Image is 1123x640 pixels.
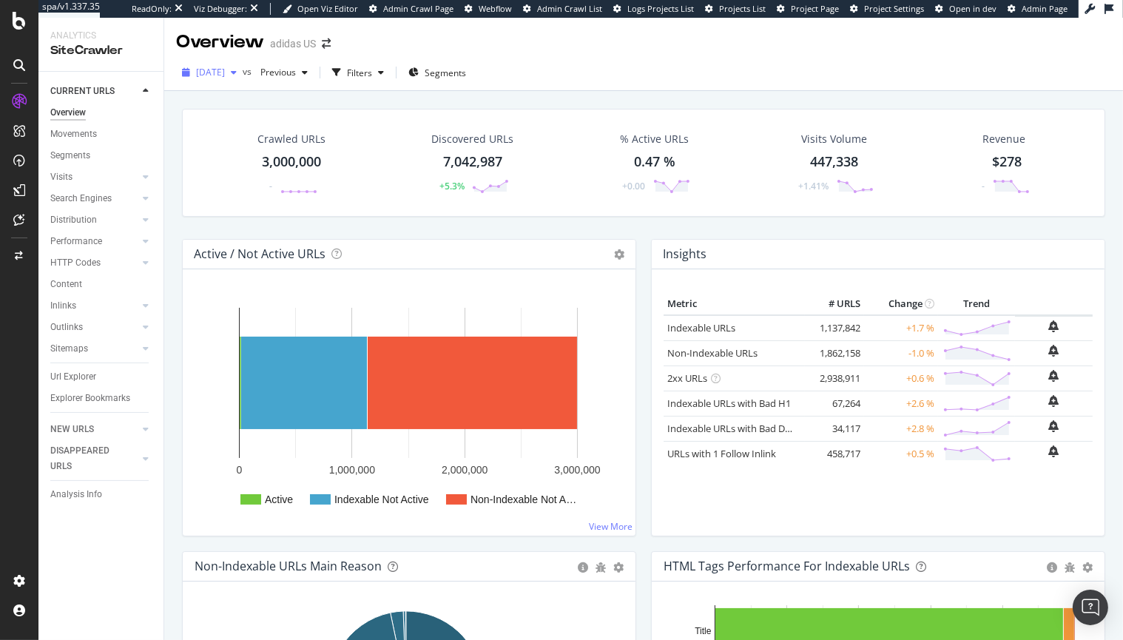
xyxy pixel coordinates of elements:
[195,293,618,524] svg: A chart.
[471,494,576,505] text: Non-Indexable Not A…
[663,244,706,264] h4: Insights
[50,422,94,437] div: NEW URLS
[50,169,138,185] a: Visits
[864,416,938,441] td: +2.8 %
[50,42,152,59] div: SiteCrawler
[667,422,829,435] a: Indexable URLs with Bad Description
[523,3,602,15] a: Admin Crawl List
[1008,3,1068,15] a: Admin Page
[322,38,331,49] div: arrow-right-arrow-left
[50,255,101,271] div: HTTP Codes
[50,212,138,228] a: Distribution
[254,61,314,84] button: Previous
[50,234,102,249] div: Performance
[347,67,372,79] div: Filters
[938,293,1015,315] th: Trend
[1049,395,1059,407] div: bell-plus
[50,443,138,474] a: DISAPPEARED URLS
[50,191,138,206] a: Search Engines
[667,371,707,385] a: 2xx URLs
[1073,590,1108,625] div: Open Intercom Messenger
[50,487,102,502] div: Analysis Info
[993,152,1022,170] span: $278
[425,67,466,79] span: Segments
[667,397,791,410] a: Indexable URLs with Bad H1
[270,180,273,192] div: -
[50,127,153,142] a: Movements
[176,30,264,55] div: Overview
[50,298,76,314] div: Inlinks
[1047,562,1057,573] div: circle-info
[799,180,829,192] div: +1.41%
[195,559,382,573] div: Non-Indexable URLs Main Reason
[263,152,322,172] div: 3,000,000
[50,391,130,406] div: Explorer Bookmarks
[50,84,138,99] a: CURRENT URLS
[802,132,868,146] div: Visits Volume
[465,3,512,15] a: Webflow
[627,3,694,14] span: Logs Projects List
[864,315,938,341] td: +1.7 %
[1049,445,1059,457] div: bell-plus
[664,293,805,315] th: Metric
[949,3,996,14] span: Open in dev
[614,249,624,260] i: Options
[237,464,243,476] text: 0
[1049,420,1059,432] div: bell-plus
[50,127,97,142] div: Movements
[805,391,864,416] td: 67,264
[383,3,453,14] span: Admin Crawl Page
[1065,562,1075,573] div: bug
[864,340,938,366] td: -1.0 %
[50,391,153,406] a: Explorer Bookmarks
[805,441,864,466] td: 458,717
[50,212,97,228] div: Distribution
[50,341,88,357] div: Sitemaps
[442,464,488,476] text: 2,000,000
[432,132,514,146] div: Discovered URLs
[243,65,254,78] span: vs
[811,152,859,172] div: 447,338
[329,464,375,476] text: 1,000,000
[578,562,588,573] div: circle-info
[297,3,358,14] span: Open Viz Editor
[254,66,296,78] span: Previous
[194,3,247,15] div: Viz Debugger:
[50,369,153,385] a: Url Explorer
[50,341,138,357] a: Sitemaps
[334,494,429,505] text: Indexable Not Active
[777,3,839,15] a: Project Page
[443,152,502,172] div: 7,042,987
[664,559,910,573] div: HTML Tags Performance for Indexable URLs
[623,180,646,192] div: +0.00
[50,105,86,121] div: Overview
[196,66,225,78] span: 2025 Sep. 9th
[50,298,138,314] a: Inlinks
[50,422,138,437] a: NEW URLS
[864,293,938,315] th: Change
[850,3,924,15] a: Project Settings
[270,36,316,51] div: adidas US
[667,321,735,334] a: Indexable URLs
[864,366,938,391] td: +0.6 %
[805,366,864,391] td: 2,938,911
[554,464,600,476] text: 3,000,000
[705,3,766,15] a: Projects List
[50,191,112,206] div: Search Engines
[50,255,138,271] a: HTTP Codes
[719,3,766,14] span: Projects List
[439,180,465,192] div: +5.3%
[935,3,996,15] a: Open in dev
[805,315,864,341] td: 1,137,842
[132,3,172,15] div: ReadOnly:
[596,562,606,573] div: bug
[194,244,326,264] h4: Active / Not Active URLs
[50,320,83,335] div: Outlinks
[1049,320,1059,332] div: bell-plus
[667,346,758,360] a: Non-Indexable URLs
[176,61,243,84] button: [DATE]
[50,169,72,185] div: Visits
[402,61,472,84] button: Segments
[50,148,90,164] div: Segments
